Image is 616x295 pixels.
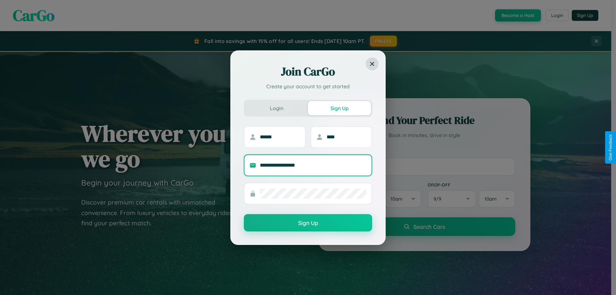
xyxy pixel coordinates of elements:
button: Sign Up [308,101,371,115]
h2: Join CarGo [244,64,372,79]
div: Give Feedback [608,134,613,161]
button: Login [245,101,308,115]
button: Sign Up [244,214,372,231]
p: Create your account to get started [244,82,372,90]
